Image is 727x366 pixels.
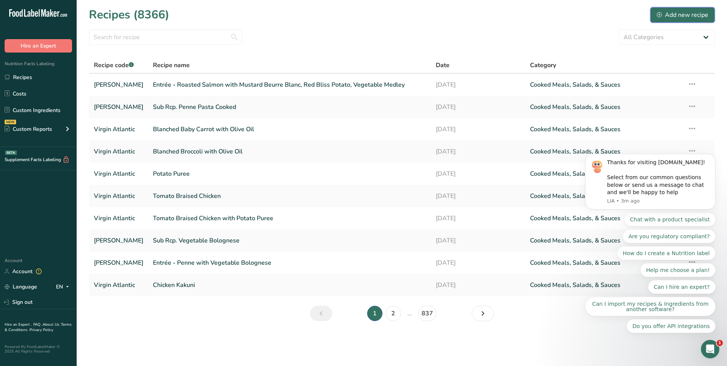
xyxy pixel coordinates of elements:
a: [PERSON_NAME] [94,232,144,249]
a: [DATE] [436,166,521,182]
a: [DATE] [436,121,521,137]
a: [DATE] [436,210,521,226]
a: [DATE] [436,99,521,115]
a: Cooked Meals, Salads, & Sauces [530,255,678,271]
a: Tomato Braised Chicken [153,188,427,204]
a: Sub Rcp. Vegetable Bolognese [153,232,427,249]
iframe: Intercom live chat [701,340,719,358]
a: Entrée - Penne with Vegetable Bolognese [153,255,427,271]
input: Search for recipe [89,30,242,45]
a: Cooked Meals, Salads, & Sauces [530,99,678,115]
a: [DATE] [436,188,521,204]
a: Potato Puree [153,166,427,182]
a: Cooked Meals, Salads, & Sauces [530,210,678,226]
a: Virgin Atlantic [94,143,144,160]
a: FAQ . [33,322,43,327]
a: [PERSON_NAME] [94,255,144,271]
a: Cooked Meals, Salads, & Sauces [530,143,678,160]
a: Chicken Kakuni [153,277,427,293]
a: Cooked Meals, Salads, & Sauces [530,166,678,182]
div: Add new recipe [657,10,708,20]
a: [DATE] [436,255,521,271]
span: Recipe code [94,61,134,69]
a: Sub Rcp. Penne Pasta Cooked [153,99,427,115]
a: Virgin Atlantic [94,166,144,182]
a: About Us . [43,322,61,327]
a: Language [5,280,37,293]
a: Page 2. [386,306,401,321]
div: NEW [5,120,16,124]
a: [DATE] [436,232,521,249]
div: BETA [5,150,17,155]
span: 1 [717,340,723,346]
a: Privacy Policy [30,327,53,333]
a: Cooked Meals, Salads, & Sauces [530,121,678,137]
span: Recipe name [153,61,190,70]
a: Terms & Conditions . [5,322,72,333]
h1: Recipes (8366) [89,6,169,23]
a: Cooked Meals, Salads, & Sauces [530,77,678,93]
div: EN [56,282,72,292]
a: Blanched Baby Carrot with Olive Oil [153,121,427,137]
a: Next page [472,306,494,321]
a: [PERSON_NAME] [94,99,144,115]
a: Entrée - Roasted Salmon with Mustard Beurre Blanc, Red Bliss Potato, Vegetable Medley [153,77,427,93]
a: Blanched Broccoli with Olive Oil [153,143,427,160]
a: Virgin Atlantic [94,188,144,204]
a: Cooked Meals, Salads, & Sauces [530,277,678,293]
button: Add new recipe [650,7,715,23]
a: Hire an Expert . [5,322,32,327]
span: Category [530,61,556,70]
a: Cooked Meals, Salads, & Sauces [530,188,678,204]
a: Page 837. [418,306,437,321]
button: Hire an Expert [5,39,72,53]
a: [DATE] [436,77,521,93]
a: Virgin Atlantic [94,210,144,226]
a: [DATE] [436,277,521,293]
div: Custom Reports [5,125,52,133]
span: Date [436,61,450,70]
a: Virgin Atlantic [94,121,144,137]
a: Tomato Braised Chicken with Potato Puree [153,210,427,226]
div: Powered By FoodLabelMaker © 2025 All Rights Reserved [5,345,72,354]
a: Virgin Atlantic [94,277,144,293]
iframe: Intercom notifications message [574,56,727,345]
a: Previous page [310,306,332,321]
a: [PERSON_NAME] [94,77,144,93]
a: Cooked Meals, Salads, & Sauces [530,232,678,249]
a: [DATE] [436,143,521,160]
